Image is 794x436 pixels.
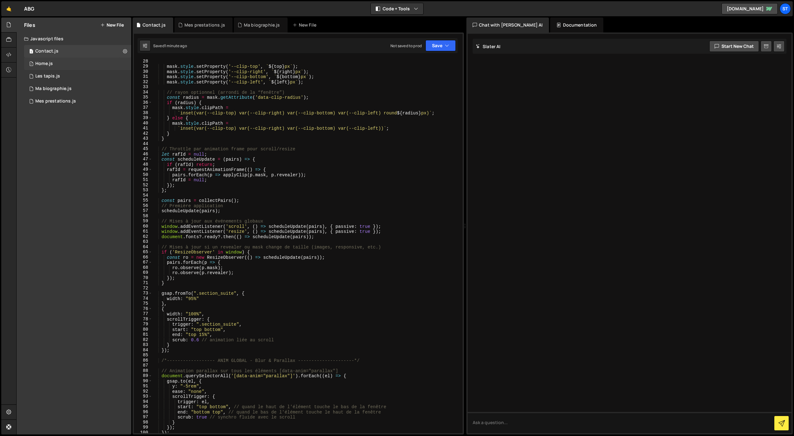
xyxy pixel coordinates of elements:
div: 97 [134,414,152,420]
div: 68 [134,265,152,270]
div: Chat with [PERSON_NAME] AI [466,18,549,33]
div: 43 [134,136,152,141]
div: 37 [134,105,152,110]
div: 53 [134,188,152,193]
div: Mes prestations.js [35,98,76,104]
div: Documentation [550,18,603,33]
div: 66 [134,255,152,260]
div: 91 [134,383,152,389]
div: 84 [134,348,152,353]
div: 56 [134,203,152,208]
span: 1 [29,62,33,67]
div: 78 [134,317,152,322]
div: 86 [134,358,152,363]
div: 80 [134,327,152,332]
div: 49 [134,167,152,172]
div: 47 [134,157,152,162]
div: 70 [134,275,152,281]
div: 57 [134,208,152,213]
div: 32 [134,79,152,85]
div: 50 [134,172,152,178]
div: 75 [134,301,152,306]
div: 89 [134,373,152,378]
div: 16686/46111.js [24,58,131,70]
div: 96 [134,409,152,415]
div: 79 [134,322,152,327]
div: 74 [134,296,152,301]
div: Ma biographie.js [35,86,72,92]
div: 38 [134,110,152,116]
div: 100 [134,430,152,435]
div: Ma biographie.js [244,22,280,28]
div: 73 [134,291,152,296]
div: 83 [134,342,152,348]
div: 33 [134,84,152,90]
div: Mes prestations.js [184,22,225,28]
div: 16686/46222.js [24,95,131,108]
div: 67 [134,260,152,265]
div: Javascript files [17,33,131,45]
div: 16686/46109.js [24,83,131,95]
div: 55 [134,198,152,203]
div: 63 [134,239,152,244]
div: 60 [134,224,152,229]
div: Contact.js [143,22,166,28]
div: 99 [134,425,152,430]
div: 98 [134,420,152,425]
div: 61 [134,229,152,234]
div: 41 [134,126,152,131]
div: 62 [134,234,152,239]
div: 59 [134,218,152,224]
a: [DOMAIN_NAME] [721,3,778,14]
div: 29 [134,64,152,69]
div: 58 [134,213,152,219]
div: 71 [134,280,152,286]
div: 35 [134,95,152,100]
div: 65 [134,249,152,255]
a: St [780,3,791,14]
div: 28 [134,59,152,64]
div: 77 [134,311,152,317]
div: 44 [134,141,152,147]
div: Contact.js [35,48,58,54]
div: 52 [134,183,152,188]
div: 36 [134,100,152,105]
div: Home.js [35,61,53,67]
div: 51 [134,177,152,183]
h2: Slater AI [476,43,501,49]
div: 40 [134,121,152,126]
div: 95 [134,404,152,409]
div: 94 [134,399,152,404]
div: 72 [134,286,152,291]
button: New File [100,23,124,28]
div: 34 [134,90,152,95]
button: Save [425,40,456,51]
div: 45 [134,146,152,152]
div: 69 [134,270,152,275]
div: 16686/46185.js [24,70,131,83]
div: 39 [134,115,152,121]
h2: Files [24,22,35,28]
div: 92 [134,389,152,394]
div: 76 [134,306,152,312]
span: 1 [29,49,33,54]
div: 88 [134,368,152,373]
div: 31 [134,74,152,79]
div: Saved [153,43,187,48]
div: 42 [134,131,152,136]
div: Les tapis.js [35,73,60,79]
div: 82 [134,337,152,343]
div: ABG [24,5,34,13]
a: 🤙 [1,1,17,16]
div: New File [293,22,319,28]
div: 48 [134,162,152,167]
div: 85 [134,353,152,358]
div: Not saved to prod [390,43,422,48]
div: 46 [134,152,152,157]
div: 81 [134,332,152,337]
div: 64 [134,244,152,250]
div: 90 [134,378,152,384]
div: 30 [134,69,152,74]
button: Code + Tools [371,3,423,14]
